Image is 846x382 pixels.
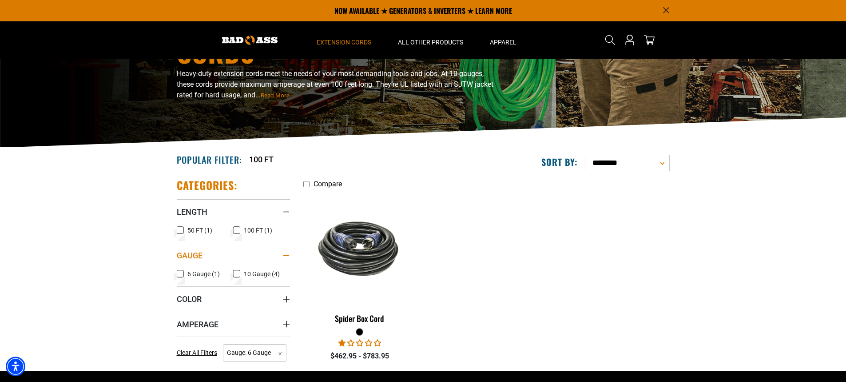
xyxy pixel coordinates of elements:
[303,193,417,328] a: black Spider Box Cord
[177,199,290,224] summary: Length
[338,339,381,347] span: 1.00 stars
[304,214,416,282] img: black
[177,319,218,330] span: Amperage
[244,227,272,233] span: 100 FT (1)
[177,286,290,311] summary: Color
[303,351,417,362] div: $462.95 - $783.95
[623,21,637,59] a: Open this option
[303,314,417,322] div: Spider Box Cord
[177,69,493,99] span: Heavy-duty extension cords meet the needs of your most demanding tools and jobs. At 10 gauges, th...
[177,154,242,165] h2: Popular Filter:
[541,156,578,168] label: Sort by:
[314,180,342,188] span: Compare
[177,243,290,268] summary: Gauge
[177,348,221,358] a: Clear All Filters
[177,250,203,261] span: Gauge
[177,207,207,217] span: Length
[477,21,530,59] summary: Apparel
[303,21,385,59] summary: Extension Cords
[249,153,274,165] a: 100 FT
[177,294,202,304] span: Color
[177,178,238,192] h2: Categories:
[177,349,217,356] span: Clear All Filters
[490,38,516,46] span: Apparel
[398,38,463,46] span: All Other Products
[6,357,25,376] div: Accessibility Menu
[187,271,220,277] span: 6 Gauge (1)
[317,38,371,46] span: Extension Cords
[603,33,617,47] summary: Search
[642,35,656,45] a: cart
[222,36,278,45] img: Bad Ass Extension Cords
[177,312,290,337] summary: Amperage
[223,344,286,362] span: Gauge: 6 Gauge
[261,92,290,99] span: Read More
[187,227,212,233] span: 50 FT (1)
[244,271,280,277] span: 10 Gauge (4)
[385,21,477,59] summary: All Other Products
[177,12,501,65] h1: Heavy-Duty Extension Cords
[223,348,286,357] a: Gauge: 6 Gauge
